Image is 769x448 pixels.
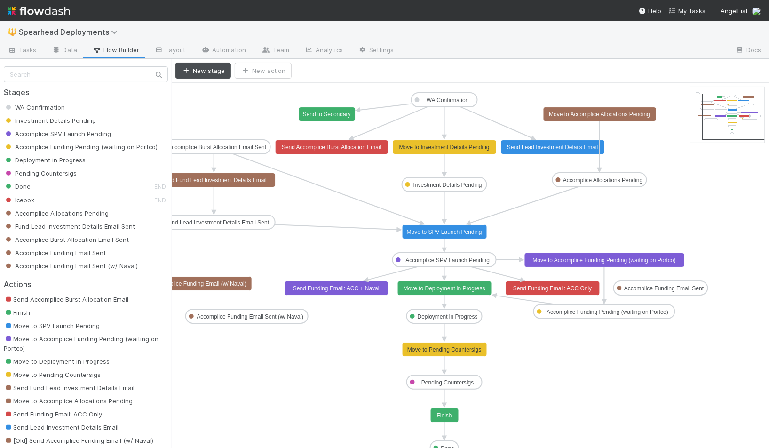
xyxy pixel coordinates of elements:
[197,313,303,320] text: Accomplice Funding Email Sent (w/ Naval)
[728,43,769,58] a: Docs
[4,296,128,303] span: Send Accomplice Burst Allocation Email
[4,130,111,137] span: Accomplice SPV Launch Pending
[407,229,482,235] text: Move to SPV Launch Pending
[254,43,297,58] a: Team
[437,412,452,419] text: Finish
[4,424,119,431] span: Send Lead Investment Details Email
[168,144,266,151] text: Accomplice Burst Allocation Email Sent
[4,66,168,82] input: Search
[4,88,168,97] h2: Stages
[752,7,761,16] img: avatar_7e1c67d1-c55a-4d71-9394-c171c6adeb61.png
[8,3,70,19] img: logo-inverted-e16ddd16eac7371096b0.svg
[147,43,193,58] a: Layout
[92,45,139,55] span: Flow Builder
[44,43,85,58] a: Data
[297,43,350,58] a: Analytics
[125,280,246,287] text: [Old] Send Accomplice Funding Email (w/ Naval)
[4,104,65,111] span: WA Confirmation
[4,249,106,256] span: Accomplice Funding Email Sent
[4,223,135,230] span: Fund Lead Investment Details Email Sent
[418,313,478,320] text: Deployment in Progress
[4,156,86,164] span: Deployment in Progress
[154,183,166,190] small: END
[282,144,381,151] text: Send Accomplice Burst Allocation Email
[507,144,598,151] text: Send Lead Investment Details Email
[4,371,101,378] span: Move to Pending Countersigs
[4,280,168,289] h2: Actions
[161,177,267,184] text: Send Fund Lead Investment Details Email
[513,285,592,292] text: Send Funding Email: ACC Only
[350,43,402,58] a: Settings
[4,397,133,405] span: Move to Accomplice Allocations Pending
[303,111,351,118] text: Send to Secondary
[421,379,474,386] text: Pending Countersigs
[4,262,138,270] span: Accomplice Funding Email Sent (w/ Naval)
[721,7,748,15] span: AngelList
[547,309,668,315] text: Accomplice Funding Pending (waiting on Portco)
[4,236,129,243] span: Accomplice Burst Allocation Email Sent
[8,45,37,55] span: Tasks
[404,285,485,292] text: Move to Deployment in Progress
[399,144,490,151] text: Move to Investment Details Pending
[293,285,380,292] text: Send Funding Email: ACC + Naval
[4,209,109,217] span: Accomplice Allocations Pending
[413,182,482,188] text: Investment Details Pending
[4,309,30,316] span: Finish
[85,43,147,58] a: Flow Builder
[4,335,159,352] span: Move to Accomplice Funding Pending (waiting on Portco)
[4,322,100,329] span: Move to SPV Launch Pending
[4,196,34,204] span: Icebox
[193,43,254,58] a: Automation
[563,177,642,184] text: Accomplice Allocations Pending
[175,63,231,79] button: New stage
[165,219,269,226] text: Fund Lead Investment Details Email Sent
[235,63,292,79] button: New action
[4,169,77,177] span: Pending Countersigs
[4,437,153,444] span: [Old] Send Accomplice Funding Email (w/ Naval)
[4,358,110,365] span: Move to Deployment in Progress
[669,7,706,15] span: My Tasks
[154,197,166,204] small: END
[4,117,96,124] span: Investment Details Pending
[4,143,158,151] span: Accomplice Funding Pending (waiting on Portco)
[405,257,490,264] text: Accomplice SPV Launch Pending
[533,257,676,264] text: Move to Accomplice Funding Pending (waiting on Portco)
[4,410,102,418] span: Send Funding Email: ACC Only
[8,28,17,36] span: 🔱
[669,6,706,16] a: My Tasks
[639,6,661,16] div: Help
[19,27,122,37] span: Spearhead Deployments
[407,346,481,353] text: Move to Pending Countersigs
[624,285,704,292] text: Accomplice Funding Email Sent
[427,97,469,104] text: WA Confirmation
[4,384,135,392] span: Send Fund Lead Investment Details Email
[4,183,31,190] span: Done
[549,111,650,118] text: Move to Accomplice Allocations Pending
